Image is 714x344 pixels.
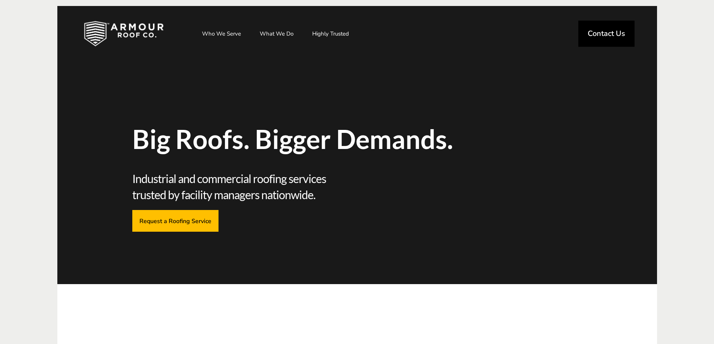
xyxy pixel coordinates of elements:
[578,21,635,47] a: Contact Us
[195,24,248,43] a: Who We Serve
[305,24,356,43] a: Highly Trusted
[252,24,301,43] a: What We Do
[132,126,466,152] span: Big Roofs. Bigger Demands.
[139,217,211,224] span: Request a Roofing Service
[72,15,175,52] img: Industrial and Commercial Roofing Company | Armour Roof Co.
[132,171,355,203] span: Industrial and commercial roofing services trusted by facility managers nationwide.
[132,210,219,231] a: Request a Roofing Service
[588,30,625,37] span: Contact Us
